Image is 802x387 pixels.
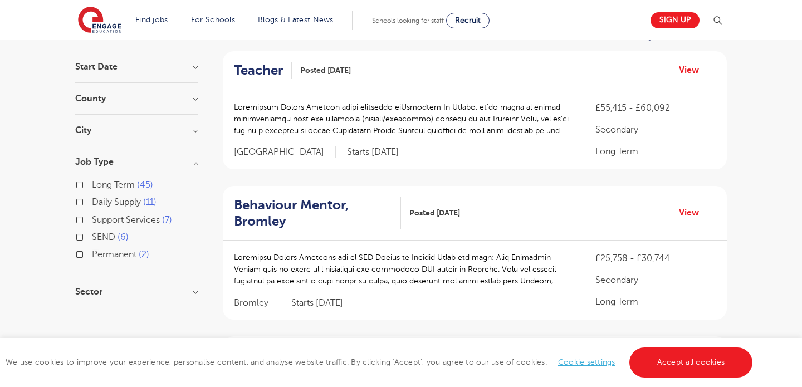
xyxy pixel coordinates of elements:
p: Long Term [595,145,716,158]
span: Filters [75,31,109,40]
span: Bromley [234,297,280,309]
a: Recruit [446,13,490,28]
span: Posted [DATE] [300,65,351,76]
a: Find jobs [135,16,168,24]
h3: Sector [75,287,198,296]
a: Blogs & Latest News [258,16,334,24]
p: £25,758 - £30,744 [595,252,716,265]
span: Support Services [92,215,160,225]
h2: Behaviour Mentor, Bromley [234,197,392,229]
p: Secondary [595,273,716,287]
span: Daily Supply [92,197,141,207]
a: Cookie settings [558,358,615,366]
a: View [679,63,707,77]
h3: Start Date [75,62,198,71]
a: Accept all cookies [629,347,753,378]
input: Daily Supply 11 [92,197,99,204]
input: Permanent 2 [92,249,99,257]
span: Long Term [92,180,135,190]
p: £55,415 - £60,092 [595,101,716,115]
span: 7 [162,215,172,225]
p: Loremipsu Dolors Ametcons adi el SED Doeius te Incidid Utlab etd magn: Aliq Enimadmin Veniam quis... [234,252,573,287]
span: 2 [139,249,149,259]
span: [GEOGRAPHIC_DATA] [234,146,336,158]
h3: County [75,94,198,103]
span: We use cookies to improve your experience, personalise content, and analyse website traffic. By c... [6,358,755,366]
p: Starts [DATE] [347,146,399,158]
input: SEND 6 [92,232,99,239]
span: Permanent [92,249,136,259]
p: Loremipsum Dolors Ametcon adipi elitseddo eiUsmodtem In Utlabo, et’do magna al enimad minimveniam... [234,101,573,136]
img: Engage Education [78,7,121,35]
a: Behaviour Mentor, Bromley [234,197,401,229]
span: SEND [92,232,115,242]
p: Starts [DATE] [291,297,343,309]
span: Posted [DATE] [409,207,460,219]
p: Secondary [595,123,716,136]
p: Long Term [595,295,716,308]
h3: City [75,126,198,135]
span: Recruit [455,16,481,25]
a: View [679,205,707,220]
a: Sign up [651,12,700,28]
a: Teacher [234,62,292,79]
span: 11 [143,197,157,207]
input: Support Services 7 [92,215,99,222]
h2: Teacher [234,62,283,79]
h3: Job Type [75,158,198,166]
span: 6 [118,232,129,242]
input: Long Term 45 [92,180,99,187]
span: Schools looking for staff [372,17,444,25]
a: For Schools [191,16,235,24]
span: 45 [137,180,153,190]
